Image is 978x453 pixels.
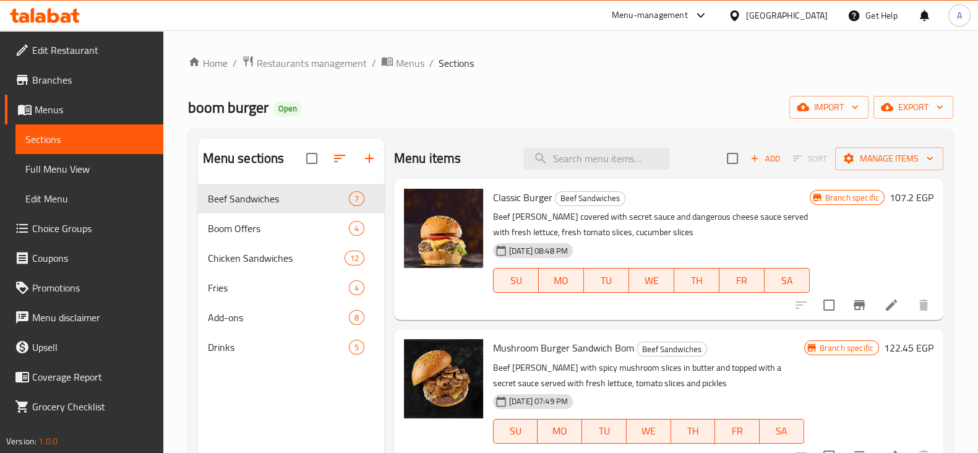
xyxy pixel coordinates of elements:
[499,272,534,290] span: SU
[381,55,424,71] a: Menus
[789,96,869,119] button: import
[5,303,163,332] a: Menu disclaimer
[32,369,153,384] span: Coverage Report
[242,55,367,71] a: Restaurants management
[439,56,474,71] span: Sections
[719,145,745,171] span: Select section
[539,268,584,293] button: MO
[629,268,674,293] button: WE
[815,342,878,354] span: Branch specific
[582,419,627,444] button: TU
[25,162,153,176] span: Full Menu View
[6,433,36,449] span: Version:
[493,419,538,444] button: SU
[632,422,666,440] span: WE
[499,422,533,440] span: SU
[32,72,153,87] span: Branches
[5,273,163,303] a: Promotions
[208,280,349,295] span: Fries
[273,101,302,116] div: Open
[32,280,153,295] span: Promotions
[5,95,163,124] a: Menus
[612,8,688,23] div: Menu-management
[198,179,384,367] nav: Menu sections
[349,280,364,295] div: items
[679,272,714,290] span: TH
[38,433,58,449] span: 1.0.0
[203,149,285,168] h2: Menu sections
[720,422,755,440] span: FR
[765,422,799,440] span: SA
[32,43,153,58] span: Edit Restaurant
[32,340,153,355] span: Upsell
[198,184,384,214] div: Beef Sandwiches7
[25,191,153,206] span: Edit Menu
[404,339,483,418] img: Mushroom Burger Sandwich Bom
[198,243,384,273] div: Chicken Sandwiches12
[715,419,760,444] button: FR
[198,214,384,243] div: Boom Offers4
[785,149,835,168] span: Select section first
[538,419,582,444] button: MO
[32,310,153,325] span: Menu disclaimer
[835,147,943,170] button: Manage items
[770,272,805,290] span: SA
[5,35,163,65] a: Edit Restaurant
[589,272,624,290] span: TU
[32,251,153,265] span: Coupons
[816,292,842,318] span: Select to update
[25,132,153,147] span: Sections
[671,419,716,444] button: TH
[5,332,163,362] a: Upsell
[233,56,237,71] li: /
[749,152,782,166] span: Add
[350,282,364,294] span: 4
[890,189,933,206] h6: 107.2 EGP
[345,252,364,264] span: 12
[493,188,552,207] span: Classic Burger
[555,191,625,205] span: Beef Sandwiches
[349,191,364,206] div: items
[208,251,345,265] span: Chicken Sandwiches
[208,310,349,325] span: Add-ons
[188,93,268,121] span: boom burger
[345,251,364,265] div: items
[873,96,953,119] button: export
[15,154,163,184] a: Full Menu View
[674,268,719,293] button: TH
[372,56,376,71] li: /
[188,55,953,71] nav: breadcrumb
[493,339,634,357] span: Mushroom Burger Sandwich Bom
[719,268,765,293] button: FR
[299,145,325,171] span: Select all sections
[5,214,163,243] a: Choice Groups
[637,342,706,356] span: Beef Sandwiches
[349,310,364,325] div: items
[198,273,384,303] div: Fries4
[198,303,384,332] div: Add-ons8
[555,191,625,206] div: Beef Sandwiches
[724,272,760,290] span: FR
[845,151,933,166] span: Manage items
[349,221,364,236] div: items
[5,65,163,95] a: Branches
[404,189,483,268] img: Classic Burger
[627,419,671,444] button: WE
[396,56,424,71] span: Menus
[394,149,461,168] h2: Menu items
[844,290,874,320] button: Branch-specific-item
[15,124,163,154] a: Sections
[257,56,367,71] span: Restaurants management
[15,184,163,214] a: Edit Menu
[208,191,349,206] span: Beef Sandwiches
[544,272,579,290] span: MO
[504,395,573,407] span: [DATE] 07:49 PM
[637,342,707,356] div: Beef Sandwiches
[884,298,899,313] a: Edit menu item
[746,9,828,22] div: [GEOGRAPHIC_DATA]
[957,9,962,22] span: A
[32,221,153,236] span: Choice Groups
